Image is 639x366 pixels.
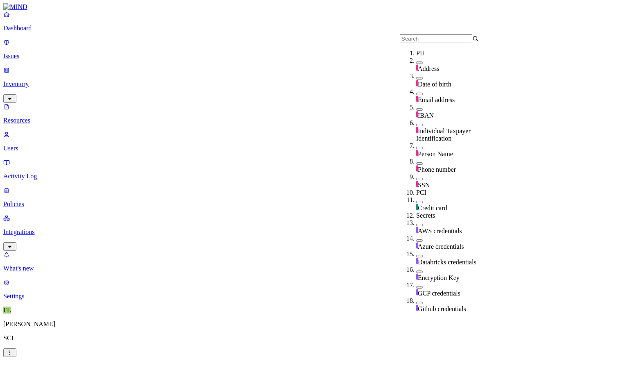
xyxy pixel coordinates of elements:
div: PCI [416,189,495,196]
img: pii-line [416,80,418,86]
span: Individual Taxpayer Identification [416,127,471,142]
img: pii-line [416,127,418,133]
span: Date of birth [418,81,451,88]
img: pii-line [416,95,418,102]
span: Email address [418,96,455,103]
span: IBAN [418,112,434,119]
img: pci-line [416,204,418,210]
a: Settings [3,279,636,300]
a: Inventory [3,66,636,102]
img: secret-line [416,273,418,280]
img: MIND [3,3,27,11]
p: Resources [3,117,636,124]
span: Databricks credentials [418,259,476,266]
img: pii-line [416,181,418,187]
div: Secrets [416,212,495,219]
a: Dashboard [3,11,636,32]
p: Inventory [3,80,636,88]
p: What's new [3,265,636,272]
img: secret-line [416,289,418,296]
p: SCI [3,334,636,342]
span: AWS credentials [418,227,462,234]
p: Integrations [3,228,636,236]
p: [PERSON_NAME] [3,321,636,328]
img: secret-line [416,227,418,233]
span: Github credentials [418,305,466,312]
span: Encryption Key [418,274,460,281]
p: Settings [3,293,636,300]
img: secret-line [416,258,418,264]
a: MIND [3,3,636,11]
a: What's new [3,251,636,272]
span: FL [3,307,11,314]
span: SSN [418,182,430,189]
span: Credit card [418,205,447,211]
img: secret-line [416,242,418,249]
p: Users [3,145,636,152]
span: GCP credentials [418,290,460,297]
img: pii-line [416,64,418,71]
p: Activity Log [3,173,636,180]
img: pii-line [416,150,418,156]
input: Search [400,34,472,43]
span: Azure credentials [418,243,464,250]
a: Users [3,131,636,152]
div: PII [416,50,495,57]
img: pii-line [416,165,418,172]
p: Issues [3,52,636,60]
p: Policies [3,200,636,208]
span: Person Name [418,150,453,157]
a: Activity Log [3,159,636,180]
span: Phone number [418,166,456,173]
span: Address [418,65,439,72]
img: secret-line [416,305,418,311]
a: Policies [3,186,636,208]
img: pii-line [416,111,418,118]
a: Integrations [3,214,636,250]
p: Dashboard [3,25,636,32]
a: Resources [3,103,636,124]
a: Issues [3,39,636,60]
